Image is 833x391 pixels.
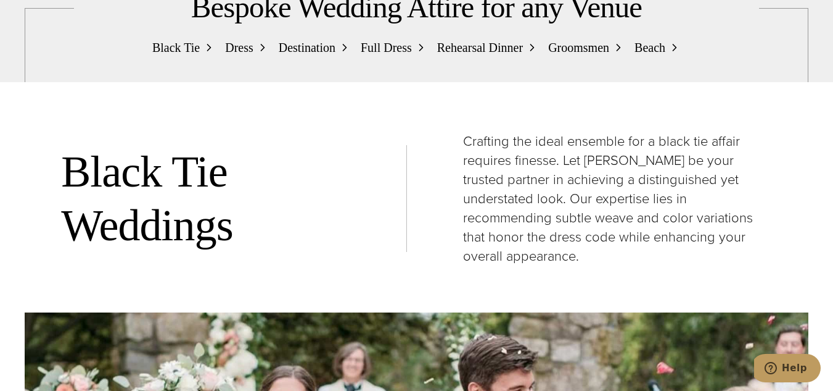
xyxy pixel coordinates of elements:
[634,38,665,57] span: Beach
[152,38,200,57] span: Black Tie
[279,38,351,57] a: Destination
[548,38,609,57] span: Groomsmen
[225,38,253,57] span: Dress
[437,38,538,57] a: Rehearsal Dinner
[225,38,269,57] a: Dress
[361,38,427,57] a: Full Dress
[634,38,681,57] a: Beach
[437,38,523,57] span: Rehearsal Dinner
[548,38,625,57] a: Groomsmen
[463,132,771,266] p: Crafting the ideal ensemble for a black tie affair requires finesse. Let [PERSON_NAME] be your tr...
[361,38,412,57] span: Full Dress
[279,38,335,57] span: Destination
[152,38,215,57] a: Black Tie
[61,145,369,252] h2: Black Tie Weddings
[754,354,821,385] iframe: Opens a widget where you can chat to one of our agents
